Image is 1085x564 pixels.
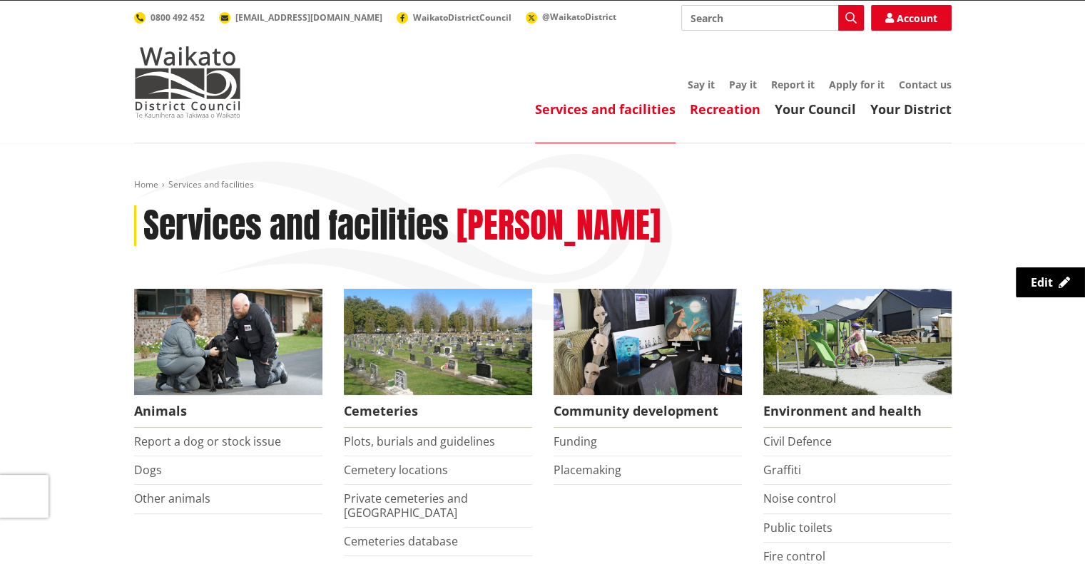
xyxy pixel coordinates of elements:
[235,11,382,24] span: [EMAIL_ADDRESS][DOMAIN_NAME]
[899,78,952,91] a: Contact us
[870,101,952,118] a: Your District
[134,434,281,449] a: Report a dog or stock issue
[143,205,449,247] h1: Services and facilities
[344,395,532,428] span: Cemeteries
[134,179,952,191] nav: breadcrumb
[763,491,836,506] a: Noise control
[134,178,158,190] a: Home
[344,533,458,549] a: Cemeteries database
[219,11,382,24] a: [EMAIL_ADDRESS][DOMAIN_NAME]
[134,46,241,118] img: Waikato District Council - Te Kaunihera aa Takiwaa o Waikato
[554,289,742,428] a: Matariki Travelling Suitcase Art Exhibition Community development
[168,178,254,190] span: Services and facilities
[344,289,532,395] img: Huntly Cemetery
[688,78,715,91] a: Say it
[771,78,815,91] a: Report it
[535,101,676,118] a: Services and facilities
[763,395,952,428] span: Environment and health
[344,289,532,428] a: Huntly Cemetery Cemeteries
[554,395,742,428] span: Community development
[397,11,511,24] a: WaikatoDistrictCouncil
[554,462,621,478] a: Placemaking
[151,11,205,24] span: 0800 492 452
[1016,267,1085,297] a: Edit
[554,289,742,395] img: Matariki Travelling Suitcase Art Exhibition
[829,78,885,91] a: Apply for it
[344,462,448,478] a: Cemetery locations
[871,5,952,31] a: Account
[729,78,757,91] a: Pay it
[134,289,322,428] a: Waikato District Council Animal Control team Animals
[763,289,952,428] a: New housing in Pokeno Environment and health
[763,462,801,478] a: Graffiti
[763,434,832,449] a: Civil Defence
[344,491,468,520] a: Private cemeteries and [GEOGRAPHIC_DATA]
[1019,504,1071,555] iframe: Messenger Launcher
[554,434,597,449] a: Funding
[134,462,162,478] a: Dogs
[134,289,322,395] img: Animal Control
[134,491,210,506] a: Other animals
[457,205,661,247] h2: [PERSON_NAME]
[344,434,495,449] a: Plots, burials and guidelines
[413,11,511,24] span: WaikatoDistrictCouncil
[134,11,205,24] a: 0800 492 452
[775,101,856,118] a: Your Council
[690,101,760,118] a: Recreation
[763,548,825,564] a: Fire control
[763,289,952,395] img: New housing in Pokeno
[681,5,864,31] input: Search input
[1031,275,1053,290] span: Edit
[763,520,832,535] a: Public toilets
[526,11,616,23] a: @WaikatoDistrict
[542,11,616,23] span: @WaikatoDistrict
[134,395,322,428] span: Animals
